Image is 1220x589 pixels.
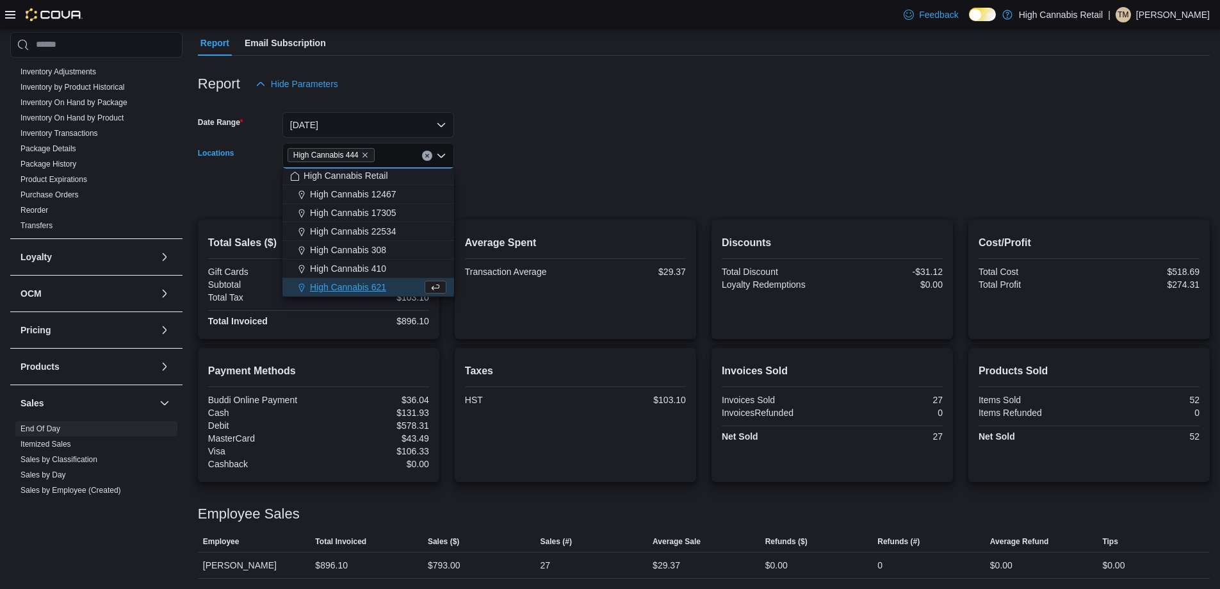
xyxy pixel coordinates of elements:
[282,241,454,260] button: High Cannabis 308
[969,8,996,21] input: Dark Mode
[304,169,388,182] span: High Cannabis Retail
[20,454,97,465] span: Sales by Classification
[361,151,369,159] button: Remove High Cannabis 444 from selection in this group
[1102,536,1118,547] span: Tips
[765,558,788,573] div: $0.00
[979,279,1087,290] div: Total Profit
[310,244,386,256] span: High Cannabis 308
[282,185,454,204] button: High Cannabis 12467
[321,395,429,405] div: $36.04
[834,279,943,290] div: $0.00
[20,129,98,138] a: Inventory Transactions
[990,558,1013,573] div: $0.00
[198,148,234,158] label: Locations
[765,536,808,547] span: Refunds ($)
[20,360,60,373] h3: Products
[20,67,96,76] a: Inventory Adjustments
[979,431,1015,442] strong: Net Sold
[208,433,316,444] div: MasterCard
[288,148,375,162] span: High Cannabis 444
[20,287,154,300] button: OCM
[722,363,943,379] h2: Invoices Sold
[20,455,97,464] a: Sales by Classification
[1091,395,1200,405] div: 52
[321,459,429,469] div: $0.00
[465,267,573,277] div: Transaction Average
[200,30,229,56] span: Report
[1102,558,1125,573] div: $0.00
[310,206,396,219] span: High Cannabis 17305
[1136,7,1210,22] p: [PERSON_NAME]
[20,97,127,108] span: Inventory On Hand by Package
[20,113,124,122] a: Inventory On Hand by Product
[310,281,386,294] span: High Cannabis 621
[20,205,48,215] span: Reorder
[20,220,53,231] span: Transfers
[157,322,172,338] button: Pricing
[653,558,680,573] div: $29.37
[20,360,154,373] button: Products
[208,363,429,379] h2: Payment Methods
[157,359,172,374] button: Products
[541,558,551,573] div: 27
[969,21,970,22] span: Dark Mode
[208,408,316,418] div: Cash
[428,536,459,547] span: Sales ($)
[1091,267,1200,277] div: $518.69
[310,262,386,275] span: High Cannabis 410
[1116,7,1131,22] div: Tonisha Misuraca
[10,64,183,238] div: Inventory
[541,536,572,547] span: Sales (#)
[20,324,154,336] button: Pricing
[20,251,154,263] button: Loyalty
[20,113,124,123] span: Inventory On Hand by Product
[208,316,268,326] strong: Total Invoiced
[919,8,958,21] span: Feedback
[1091,279,1200,290] div: $274.31
[315,536,366,547] span: Total Invoiced
[208,267,316,277] div: Gift Cards
[20,159,76,169] span: Package History
[20,486,121,495] a: Sales by Employee (Created)
[465,235,686,251] h2: Average Spent
[899,2,963,28] a: Feedback
[20,440,71,449] a: Itemized Sales
[1108,7,1110,22] p: |
[1091,408,1200,418] div: 0
[271,78,338,90] span: Hide Parameters
[20,424,60,434] span: End Of Day
[1019,7,1103,22] p: High Cannabis Retail
[428,558,460,573] div: $793.00
[321,292,429,303] div: $103.10
[157,249,172,265] button: Loyalty
[293,149,359,162] span: High Cannabis 444
[282,167,454,353] div: Choose from the following options
[834,431,943,442] div: 27
[722,279,830,290] div: Loyalty Redemptions
[20,174,87,185] span: Product Expirations
[979,395,1087,405] div: Items Sold
[208,459,316,469] div: Cashback
[20,485,121,495] span: Sales by Employee (Created)
[20,251,52,263] h3: Loyalty
[315,558,348,573] div: $896.10
[465,363,686,379] h2: Taxes
[20,144,76,153] a: Package Details
[979,363,1200,379] h2: Products Sold
[990,536,1049,547] span: Average Refund
[20,82,125,92] span: Inventory by Product Historical
[203,536,240,547] span: Employee
[20,221,53,230] a: Transfers
[20,83,125,92] a: Inventory by Product Historical
[282,260,454,278] button: High Cannabis 410
[979,408,1087,418] div: Items Refunded
[20,439,71,449] span: Itemized Sales
[208,420,316,431] div: Debit
[245,30,326,56] span: Email Subscription
[20,98,127,107] a: Inventory On Hand by Package
[157,395,172,411] button: Sales
[321,408,429,418] div: $131.93
[20,190,79,200] span: Purchase Orders
[321,316,429,326] div: $896.10
[722,408,830,418] div: InvoicesRefunded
